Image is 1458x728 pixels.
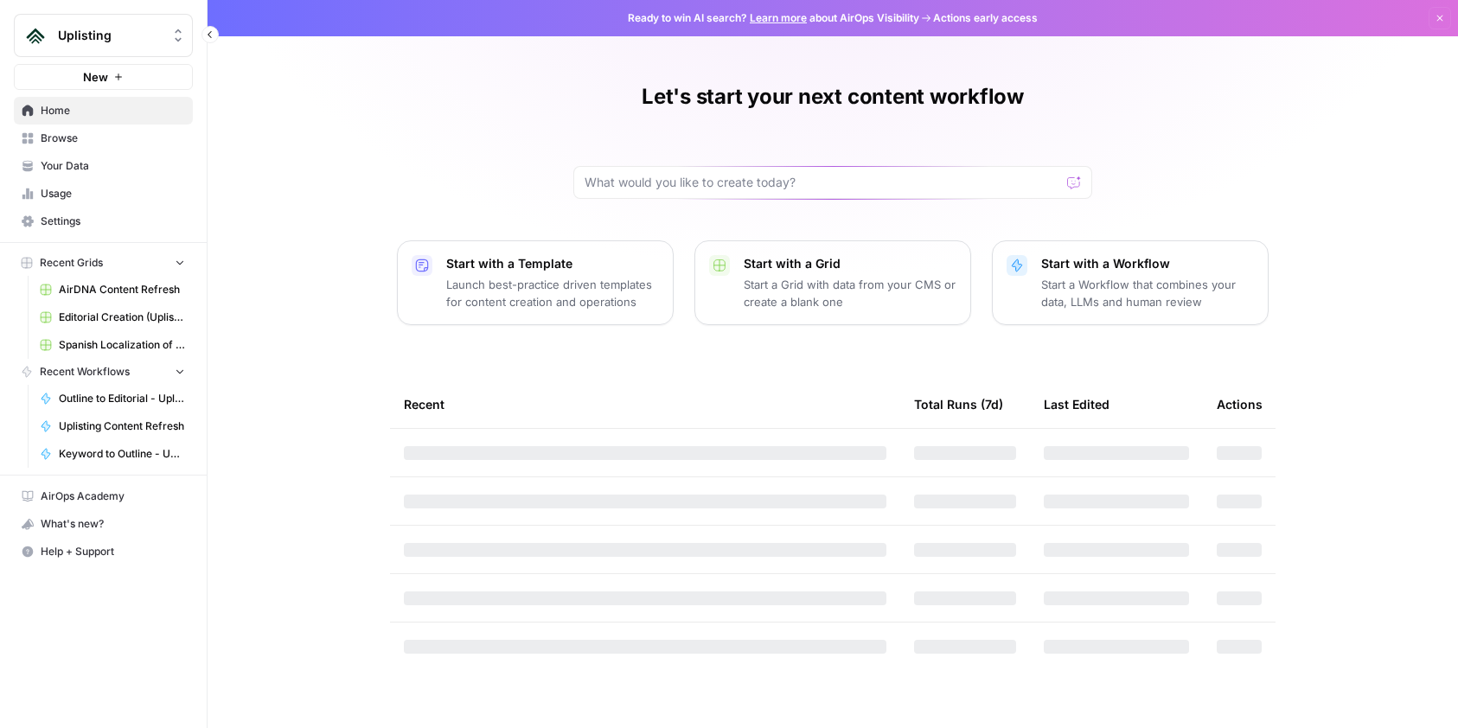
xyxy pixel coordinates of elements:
div: What's new? [15,511,192,537]
button: Start with a WorkflowStart a Workflow that combines your data, LLMs and human review [992,240,1269,325]
a: Keyword to Outline - Uplisting [32,440,193,468]
a: Settings [14,208,193,235]
img: Uplisting Logo [20,20,51,51]
span: Recent Grids [40,255,103,271]
p: Launch best-practice driven templates for content creation and operations [446,276,659,310]
p: Start with a Grid [744,255,956,272]
span: Home [41,103,185,118]
span: Help + Support [41,544,185,559]
span: Settings [41,214,185,229]
a: Spanish Localization of EN Articles [32,331,193,359]
span: Your Data [41,158,185,174]
div: Total Runs (7d) [914,380,1003,428]
a: Your Data [14,152,193,180]
span: Uplisting Content Refresh [59,418,185,434]
a: Outline to Editorial - Uplisting [32,385,193,412]
p: Start with a Workflow [1041,255,1254,272]
span: Spanish Localization of EN Articles [59,337,185,353]
span: Ready to win AI search? about AirOps Visibility [628,10,919,26]
p: Start a Grid with data from your CMS or create a blank one [744,276,956,310]
span: Browse [41,131,185,146]
a: Learn more [750,11,807,24]
a: Browse [14,125,193,152]
button: New [14,64,193,90]
div: Actions [1217,380,1263,428]
span: New [83,68,108,86]
button: Start with a GridStart a Grid with data from your CMS or create a blank one [694,240,971,325]
a: Editorial Creation (Uplisting) [32,303,193,331]
a: Usage [14,180,193,208]
span: Outline to Editorial - Uplisting [59,391,185,406]
span: Keyword to Outline - Uplisting [59,446,185,462]
button: Start with a TemplateLaunch best-practice driven templates for content creation and operations [397,240,674,325]
span: Actions early access [933,10,1038,26]
span: Uplisting [58,27,163,44]
input: What would you like to create today? [585,174,1060,191]
button: Workspace: Uplisting [14,14,193,57]
span: Usage [41,186,185,201]
button: What's new? [14,510,193,538]
a: AirDNA Content Refresh [32,276,193,303]
span: AirDNA Content Refresh [59,282,185,297]
button: Recent Grids [14,250,193,276]
button: Recent Workflows [14,359,193,385]
h1: Let's start your next content workflow [642,83,1024,111]
p: Start with a Template [446,255,659,272]
div: Last Edited [1044,380,1109,428]
span: AirOps Academy [41,489,185,504]
a: Uplisting Content Refresh [32,412,193,440]
div: Recent [404,380,886,428]
span: Recent Workflows [40,364,130,380]
span: Editorial Creation (Uplisting) [59,310,185,325]
button: Help + Support [14,538,193,565]
a: Home [14,97,193,125]
a: AirOps Academy [14,482,193,510]
p: Start a Workflow that combines your data, LLMs and human review [1041,276,1254,310]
